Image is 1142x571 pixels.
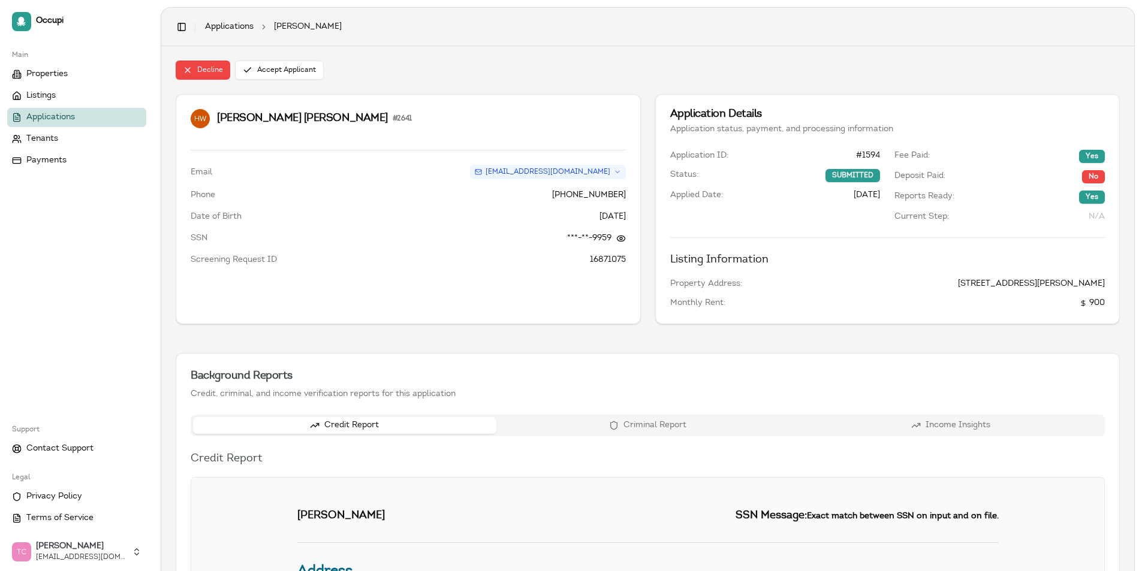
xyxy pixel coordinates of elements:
nav: breadcrumb [205,21,342,33]
div: Background Reports [191,368,1105,385]
span: # 2641 [393,114,412,123]
h2: [PERSON_NAME] [297,508,639,524]
span: [EMAIL_ADDRESS][DOMAIN_NAME] [486,167,610,177]
button: Accept Applicant [235,61,324,80]
span: Property Address: [670,278,742,290]
span: [EMAIL_ADDRESS][DOMAIN_NAME] [36,552,127,562]
span: Tenants [26,133,58,145]
a: Applications [205,21,254,33]
a: Listings [7,86,146,105]
div: SUBMITTED [825,169,880,182]
a: Tenants [7,129,146,149]
div: Yes [1079,150,1105,163]
span: Occupi [36,16,141,27]
button: Trudy Childers[PERSON_NAME][EMAIL_ADDRESS][DOMAIN_NAME] [7,537,146,566]
a: Payments [7,151,146,170]
img: Hettie Winn [191,109,210,128]
span: SSN Message: [736,510,807,521]
span: Application ID: [670,150,728,162]
span: Status: [670,169,698,182]
button: Credit Report [193,417,496,434]
a: Occupi [7,7,146,36]
dt: Screening Request ID [191,254,277,266]
span: Payments [26,155,67,167]
a: Applications [7,108,146,127]
div: Credit, criminal, and income verification reports for this application [191,388,1105,400]
a: Terms of Service [7,509,146,528]
span: Applications [26,111,75,123]
div: Main [7,46,146,65]
a: [PHONE_NUMBER] [552,191,626,200]
span: # 1594 [856,150,880,162]
div: No [1082,170,1105,183]
dt: Date of Birth [191,211,242,223]
span: Properties [26,68,68,80]
span: [PERSON_NAME] [36,542,127,552]
span: Applied Date: [670,189,723,201]
button: Income Insights [799,417,1102,434]
button: Criminal Report [496,417,800,434]
span: Terms of Service [26,512,94,524]
a: Privacy Policy [7,487,146,506]
button: Decline [176,61,230,80]
div: Yes [1079,191,1105,204]
dt: Phone [191,189,215,201]
div: Legal [7,468,146,487]
span: N/A [1089,213,1105,221]
dd: [DATE] [599,211,626,223]
span: Monthly Rent: [670,297,725,309]
h4: Listing Information [670,252,1105,268]
div: Support [7,420,146,439]
span: [PERSON_NAME] [PERSON_NAME] [217,110,388,127]
span: Privacy Policy [26,491,82,503]
dt: Email [191,167,212,179]
span: 16871075 [590,256,626,264]
span: Contact Support [26,443,94,455]
span: 900 [1080,297,1105,309]
h3: Credit Report [191,451,1105,467]
span: [DATE] [854,189,880,201]
span: Reports Ready: [894,191,954,204]
dt: SSN [191,232,207,244]
small: Exact match between SSN on input and on file. [807,512,999,521]
span: Listings [26,90,56,102]
span: Deposit Paid: [894,170,945,183]
a: Properties [7,65,146,84]
span: [STREET_ADDRESS][PERSON_NAME] [958,278,1105,290]
img: Trudy Childers [12,542,31,561]
span: Fee Paid: [894,150,930,163]
a: Contact Support [7,439,146,458]
div: Application Details [670,109,1105,120]
div: Application status, payment, and processing information [670,123,1105,135]
span: Current Step: [894,211,949,223]
span: [PERSON_NAME] [274,21,342,33]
